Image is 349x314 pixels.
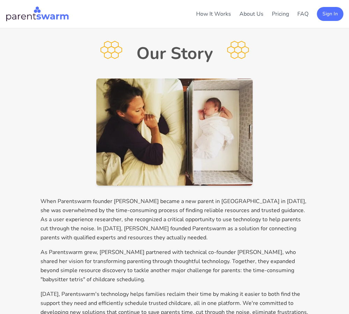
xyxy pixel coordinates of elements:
img: Parent and baby sleeping peacefully [96,78,253,186]
h1: Our Story [136,45,213,62]
a: FAQ [297,10,309,18]
button: Sign In [317,7,343,21]
a: How It Works [196,10,231,18]
img: Parentswarm Logo [6,6,69,22]
p: As Parentswarm grew, [PERSON_NAME] partnered with technical co-founder [PERSON_NAME], who shared ... [40,248,309,284]
a: Sign In [317,10,343,17]
p: When Parentswarm founder [PERSON_NAME] became a new parent in [GEOGRAPHIC_DATA] in [DATE], she wa... [40,197,309,242]
a: Pricing [272,10,289,18]
a: About Us [239,10,263,18]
